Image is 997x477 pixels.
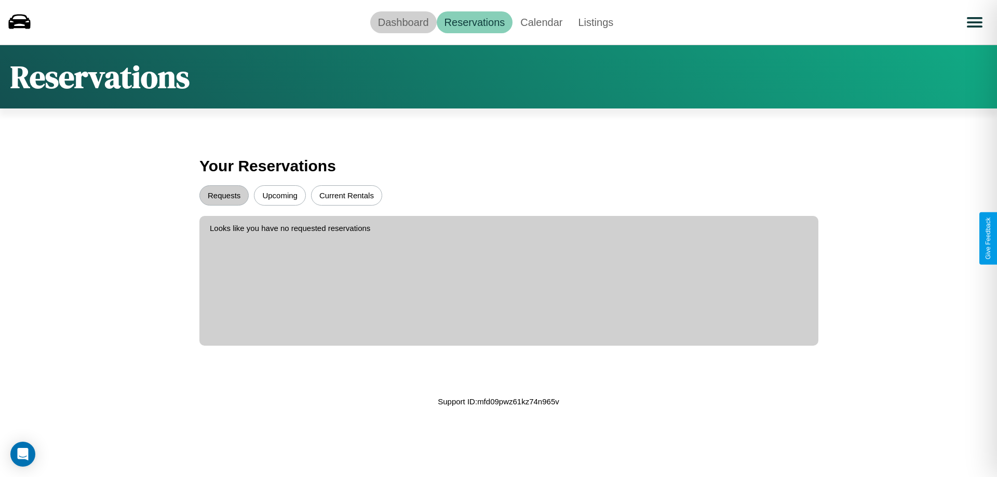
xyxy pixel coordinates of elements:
[985,217,992,260] div: Give Feedback
[960,8,989,37] button: Open menu
[199,152,798,180] h3: Your Reservations
[254,185,306,206] button: Upcoming
[370,11,437,33] a: Dashboard
[199,185,249,206] button: Requests
[438,394,559,408] p: Support ID: mfd09pwz61kz74n965v
[437,11,513,33] a: Reservations
[570,11,621,33] a: Listings
[210,221,808,235] p: Looks like you have no requested reservations
[513,11,570,33] a: Calendar
[10,56,190,98] h1: Reservations
[311,185,382,206] button: Current Rentals
[10,442,35,467] div: Open Intercom Messenger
